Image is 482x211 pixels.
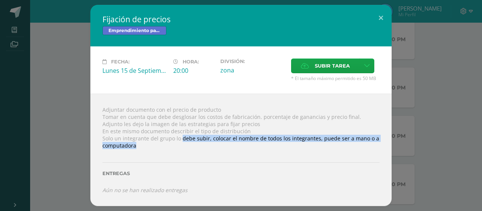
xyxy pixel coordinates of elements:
[102,66,167,75] div: Lunes 15 de Septiembre
[291,75,380,82] span: * El tamaño máximo permitido es 50 MB
[370,5,392,31] button: Close (Esc)
[90,94,392,206] div: Adjuntar documento con el precio de producto Tomar en cuenta que debe desglosar los costos de fab...
[220,59,285,64] label: División:
[111,59,130,65] span: Fecha:
[102,26,166,35] span: Emprendimiento para la Productividad
[183,59,199,65] span: Hora:
[102,171,380,176] label: Entregas
[315,59,350,73] span: Subir tarea
[220,66,285,74] div: zona
[102,186,188,194] i: Aún no se han realizado entregas
[102,14,380,25] h2: Fijación de precios
[173,66,214,75] div: 20:00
